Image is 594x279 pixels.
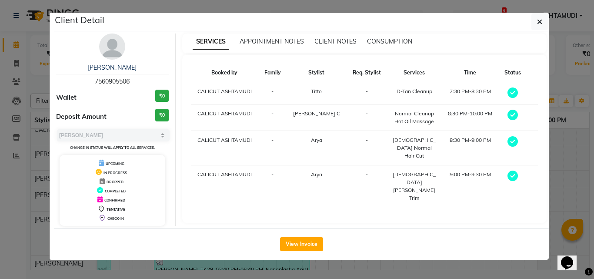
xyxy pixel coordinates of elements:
[441,64,499,82] th: Time
[258,64,287,82] th: Family
[193,34,229,50] span: SERVICES
[155,90,169,102] h3: ₹0
[240,37,304,45] span: APPOINTMENT NOTES
[392,110,436,118] div: Normal Cleanup
[55,13,104,27] h5: Client Detail
[367,37,412,45] span: CONSUMPTION
[387,64,441,82] th: Services
[311,137,322,143] span: Arya
[56,93,77,103] span: Wallet
[392,87,436,95] div: D-Tan Cleanup
[557,244,585,270] iframe: chat widget
[107,216,124,221] span: CHECK-IN
[441,82,499,104] td: 7:30 PM-8:30 PM
[280,237,323,251] button: View Invoice
[392,171,436,202] div: [DEMOGRAPHIC_DATA] [PERSON_NAME] Trim
[99,34,125,60] img: avatar
[499,64,527,82] th: Status
[191,64,259,82] th: Booked by
[155,109,169,121] h3: ₹0
[258,82,287,104] td: -
[107,207,125,212] span: TENTATIVE
[347,82,387,104] td: -
[106,161,124,166] span: UPCOMING
[347,64,387,82] th: Req. Stylist
[191,165,259,208] td: CALICUT ASHTAMUDI
[191,104,259,131] td: CALICUT ASHTAMUDI
[441,104,499,131] td: 8:30 PM-10:00 PM
[347,131,387,165] td: -
[392,118,436,125] div: Hot Oil Massage
[314,37,357,45] span: CLIENT NOTES
[347,165,387,208] td: -
[258,131,287,165] td: -
[191,131,259,165] td: CALICUT ASHTAMUDI
[293,110,340,117] span: [PERSON_NAME] C
[107,180,123,184] span: DROPPED
[95,77,130,85] span: 7560905506
[104,198,125,202] span: CONFIRMED
[287,64,347,82] th: Stylist
[105,189,126,193] span: COMPLETED
[103,171,127,175] span: IN PROGRESS
[311,171,322,178] span: Arya
[70,145,155,150] small: Change in status will apply to all services.
[88,64,137,71] a: [PERSON_NAME]
[311,88,322,94] span: Titto
[392,136,436,160] div: [DEMOGRAPHIC_DATA] Normal Hair Cut
[441,165,499,208] td: 9:00 PM-9:30 PM
[258,165,287,208] td: -
[191,82,259,104] td: CALICUT ASHTAMUDI
[56,112,107,122] span: Deposit Amount
[441,131,499,165] td: 8:30 PM-9:00 PM
[347,104,387,131] td: -
[258,104,287,131] td: -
